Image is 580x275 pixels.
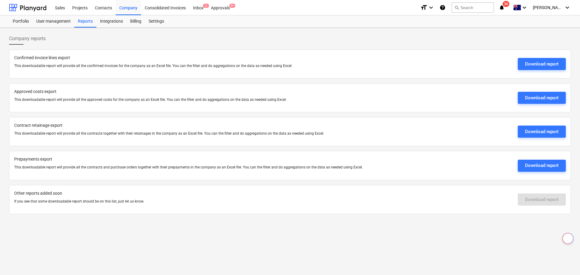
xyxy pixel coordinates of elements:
button: Download report [518,58,566,70]
p: Other reports added soon [14,190,513,197]
i: format_size [420,4,427,11]
i: keyboard_arrow_down [427,4,435,11]
button: Search [452,2,494,13]
p: Prepayments export [14,156,513,162]
span: search [454,5,459,10]
p: Approved costs export [14,88,513,95]
button: Download report [518,126,566,138]
span: 36 [503,1,509,7]
div: Download report [525,94,559,102]
p: If you see that some downloadable report should be on this list, just let us know. [14,199,513,204]
i: keyboard_arrow_down [564,4,571,11]
i: Knowledge base [440,4,446,11]
i: keyboard_arrow_down [521,4,528,11]
div: Download report [525,128,559,136]
a: Billing [127,15,145,27]
span: [PERSON_NAME] [533,5,563,10]
div: Download report [525,60,559,68]
a: Settings [145,15,168,27]
span: 9+ [229,4,235,8]
p: Contract retainage export [14,122,513,129]
button: Download report [518,160,566,172]
a: Reports [74,15,96,27]
a: Integrations [96,15,127,27]
a: Portfolio [9,15,33,27]
p: This downloadable report will provide all the confirmed invoices for the company as an Excel file... [14,63,513,69]
div: Download report [525,161,559,169]
p: This downloadable report will provide all the contracts together with their retainages in the com... [14,131,513,136]
p: Confirmed invoice lines export [14,55,513,61]
p: This downloadable report will provide all the approved costs for the company as an Excel file. Yo... [14,97,513,102]
i: notifications [499,4,505,11]
button: Download report [518,92,566,104]
p: This downloadable report will provide all the contracts and purchase orders together with their p... [14,165,513,170]
a: User management [33,15,74,27]
span: 6 [203,4,209,8]
span: Company reports [9,35,46,42]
